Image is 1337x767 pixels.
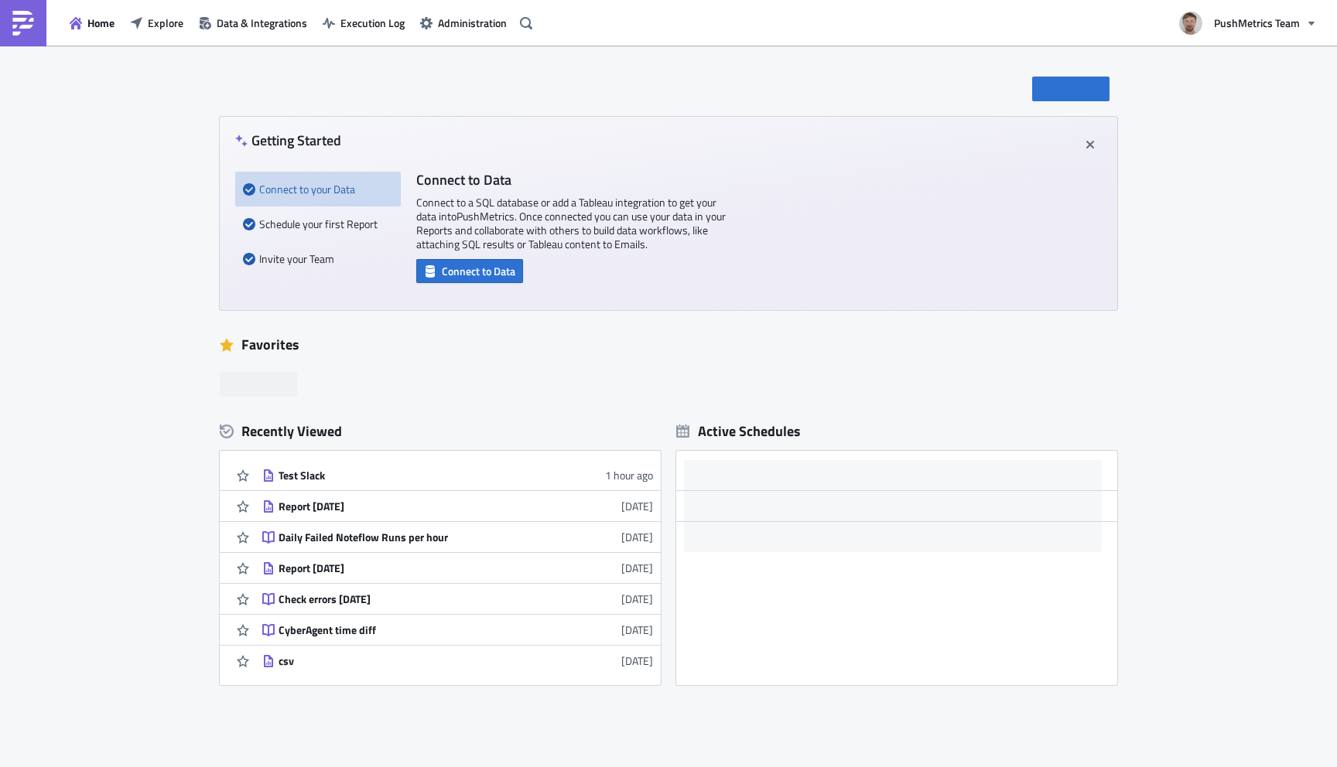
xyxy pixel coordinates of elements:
div: Favorites [220,333,1117,356]
div: Daily Failed Noteflow Runs per hour [279,530,549,544]
img: Avatar [1178,10,1204,36]
button: Administration [412,11,515,35]
img: PushMetrics [11,11,36,36]
span: Explore [148,15,183,31]
a: Daily Failed Noteflow Runs per hour[DATE] [262,522,653,552]
h4: Getting Started [235,132,341,148]
time: 2025-05-25T21:49:34Z [621,653,653,669]
span: Execution Log [340,15,405,31]
span: PushMetrics Team [1214,15,1300,31]
span: Home [87,15,115,31]
button: Explore [122,11,191,35]
span: Data & Integrations [217,15,307,31]
div: Recently Viewed [220,420,661,443]
a: CyberAgent time diff[DATE] [262,615,653,645]
h4: Connect to Data [416,172,726,188]
div: Report [DATE] [279,499,549,513]
time: 2025-09-23T08:39:10Z [605,467,653,483]
time: 2025-09-18T21:23:02Z [621,529,653,545]
button: Home [62,11,122,35]
button: Execution Log [315,11,412,35]
p: Connect to a SQL database or add a Tableau integration to get your data into PushMetrics . Once c... [416,196,726,251]
button: Data & Integrations [191,11,315,35]
span: Administration [438,15,507,31]
time: 2025-06-19T16:52:17Z [621,622,653,638]
a: csv[DATE] [262,646,653,676]
time: 2025-08-26T09:02:24Z [621,560,653,576]
div: Report [DATE] [279,561,549,575]
button: Connect to Data [416,259,523,283]
div: Active Schedules [676,422,801,440]
div: CyberAgent time diff [279,623,549,637]
div: csv [279,654,549,668]
div: Schedule your first Report [243,206,393,241]
time: 2025-07-23T16:15:04Z [621,591,653,607]
a: Test Slack1 hour ago [262,460,653,490]
a: Report [DATE][DATE] [262,491,653,521]
a: Report [DATE][DATE] [262,553,653,583]
a: Check errors [DATE][DATE] [262,584,653,614]
button: PushMetrics Team [1170,6,1325,40]
div: Connect to your Data [243,172,393,206]
a: Connect to Data [416,261,523,278]
div: Test Slack [279,469,549,482]
time: 2025-09-22T08:01:15Z [621,498,653,514]
div: Check errors [DATE] [279,592,549,606]
div: Invite your Team [243,241,393,276]
span: Connect to Data [442,263,515,279]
